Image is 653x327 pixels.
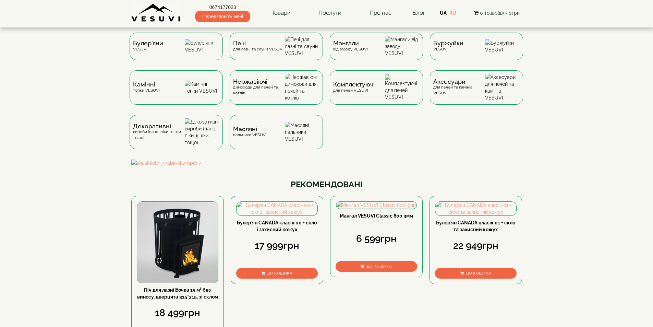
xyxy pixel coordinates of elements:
button: До кошика [336,261,417,272]
span: Камінні [133,82,160,87]
a: Аксесуаридля печей та камінів VESUVI Аксесуари для печей та камінів VESUVI [426,70,527,115]
a: 0674177023 [195,4,250,11]
img: Комплектуючі для печей VESUVI [385,74,420,101]
div: VESUVI [433,40,463,52]
a: Булер'ян CANADA класік 00 + скло і захисний кожух [237,220,317,232]
img: Піч для лазні Бочка 15 м³ без виносу, дверцята 315*315, зі склом [137,202,218,283]
span: Мангали [333,40,368,46]
div: 6 599грн [336,232,417,246]
span: Аксесуари [433,79,485,84]
img: Декоративні вироби (пано, піки, кішки тощо) [185,118,219,146]
div: 22 949грн [435,239,517,253]
span: Булер'яни [133,40,163,46]
img: Нержавіючі димоходи для печей та котлів [285,74,319,101]
span: До кошика [267,271,292,276]
span: Масляні [233,126,267,132]
span: Декоративні [133,124,185,129]
div: від заводу VESUVI [333,40,368,52]
a: Про нас [363,5,398,21]
a: Товари [265,5,298,21]
img: Булер'ян CANADA класік 00 + скло і захисний кожух [237,202,317,215]
img: Печі для лазні та сауни VESUVI [285,36,319,57]
span: Нержавіючі [233,79,285,84]
img: Булер'яни VESUVI [185,39,219,53]
span: До кошика [366,264,392,269]
span: До кошика [466,271,491,276]
a: Нержавіючідимоходи для печей та котлів Нержавіючі димоходи для печей та котлів [226,70,326,115]
a: Булер'яниVESUVI Булер'яни VESUVI [126,33,226,70]
div: для печей VESUVI [333,82,375,93]
button: До кошика [435,268,517,279]
img: Масляні пальники VESUVI [285,122,319,142]
div: топки VESUVI [133,82,160,93]
a: Масляніпальники VESUVI Масляні пальники VESUVI [226,115,326,160]
img: Завод VESUVI [131,3,181,22]
a: Послуги [312,5,348,21]
button: До кошика [236,268,318,279]
span: Печі [233,40,283,46]
a: Мангаливід заводу VESUVI Мангали від заводу VESUVI [326,33,426,70]
a: Булер'ян CANADA класік 01 + скло та захисний кожух [436,220,515,232]
div: VESUVI [133,40,163,52]
img: Мангали від заводу VESUVI [385,36,420,57]
a: Декоративнівироби (пано, піки, кішки тощо) Декоративні вироби (пано, піки, кішки тощо) [126,115,226,160]
span: Передзвоніть мені [195,11,250,22]
img: Аксесуари для печей та камінів VESUVI [485,74,520,101]
a: RU [449,10,456,16]
span: Комплектуючі [333,82,375,87]
img: Мангал VESUVI Classic 800 3мм [336,202,416,209]
a: Печідля лазні та сауни VESUVI Печі для лазні та сауни VESUVI [226,33,326,70]
img: shashlichnij-nabir-shampuriv [131,160,522,166]
a: БуржуйкиVESUVI Буржуйки VESUVI [426,33,527,70]
a: UA [440,10,447,16]
a: Каміннітопки VESUVI Камінні топки VESUVI [126,70,226,115]
div: для лазні та сауни VESUVI [233,40,283,52]
a: Мангал VESUVI Classic 800 3мм [340,213,413,219]
span: Буржуйки [433,40,463,46]
div: вироби (пано, піки, кішки тощо) [133,124,185,141]
a: Комплектуючідля печей VESUVI Комплектуючі для печей VESUVI [326,70,426,115]
button: 0 товар(ів) - 0грн [472,9,522,17]
a: Піч для лазні Бочка 15 м³ без виносу, дверцята 315*315, зі склом [137,287,218,300]
div: димоходи для печей та котлів [233,79,285,96]
a: Блог [412,9,425,16]
div: для печей та камінів VESUVI [433,79,485,96]
span: 0 товар(ів) - 0грн [480,10,520,16]
img: Буржуйки VESUVI [485,39,520,53]
div: 17 999грн [236,239,318,253]
div: пальники VESUVI [233,126,267,138]
img: Булер'ян CANADA класік 01 + скло та захисний кожух [435,202,516,215]
div: 18 499грн [137,306,218,320]
img: Камінні топки VESUVI [185,81,219,94]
